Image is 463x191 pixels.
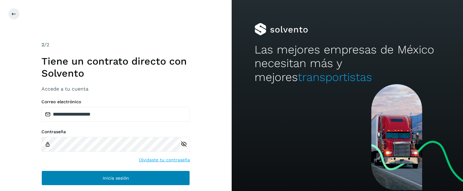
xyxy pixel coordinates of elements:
span: transportistas [298,70,372,84]
label: Correo electrónico [41,99,190,104]
h2: Las mejores empresas de México necesitan más y mejores [255,43,440,84]
a: Olvidaste tu contraseña [139,157,190,163]
label: Contraseña [41,129,190,134]
span: Inicia sesión [103,176,129,180]
span: 2 [41,42,44,48]
div: /2 [41,41,190,49]
h3: Accede a tu cuenta [41,86,190,92]
button: Inicia sesión [41,171,190,185]
h1: Tiene un contrato directo con Solvento [41,55,190,79]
